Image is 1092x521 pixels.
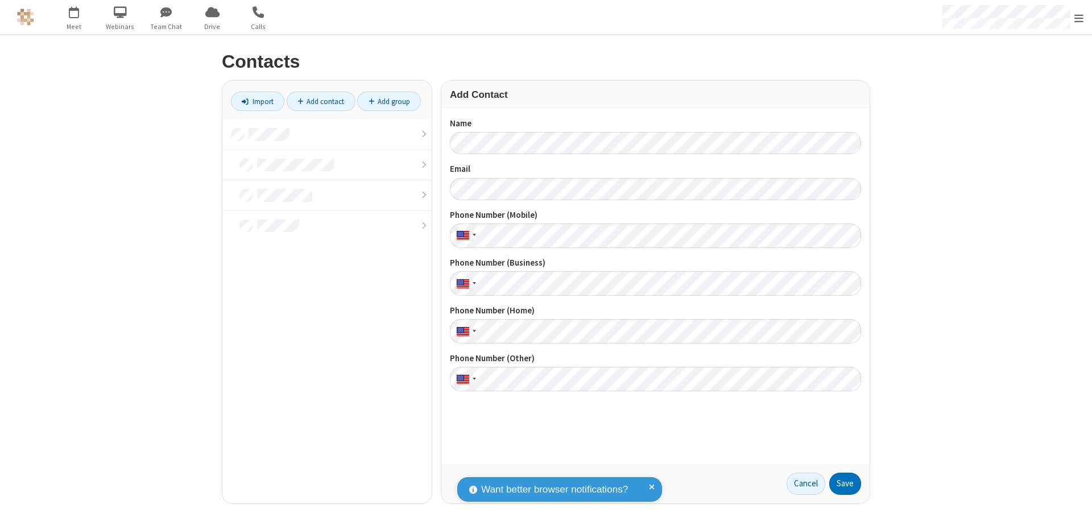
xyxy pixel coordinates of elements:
label: Phone Number (Mobile) [450,209,861,222]
label: Phone Number (Home) [450,304,861,317]
div: United States: + 1 [450,367,479,391]
span: Team Chat [145,22,188,32]
label: Phone Number (Other) [450,352,861,365]
div: United States: + 1 [450,271,479,296]
label: Email [450,163,861,176]
span: Want better browser notifications? [481,482,628,497]
a: Cancel [787,473,825,495]
a: Import [231,92,284,111]
span: Drive [191,22,234,32]
div: United States: + 1 [450,224,479,248]
span: Webinars [99,22,142,32]
label: Phone Number (Business) [450,257,861,270]
label: Name [450,117,861,130]
div: United States: + 1 [450,319,479,344]
span: Meet [53,22,96,32]
h3: Add Contact [450,89,861,100]
img: QA Selenium DO NOT DELETE OR CHANGE [17,9,34,26]
button: Save [829,473,861,495]
h2: Contacts [222,52,870,72]
span: Calls [237,22,280,32]
a: Add group [357,92,421,111]
a: Add contact [287,92,355,111]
